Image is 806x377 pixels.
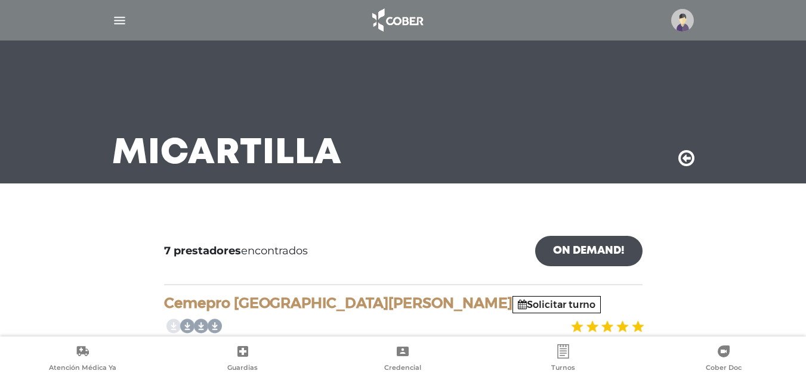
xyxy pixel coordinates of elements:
a: Atención Médica Ya [2,344,163,375]
h4: Cemepro [GEOGRAPHIC_DATA][PERSON_NAME] [164,295,643,312]
h3: Mi Cartilla [112,138,342,169]
img: profile-placeholder.svg [671,9,694,32]
img: estrellas_badge.png [569,313,644,340]
span: encontrados [164,243,308,259]
a: Turnos [483,344,644,375]
a: Cober Doc [643,344,804,375]
a: Guardias [163,344,323,375]
a: Credencial [323,344,483,375]
a: On Demand! [535,236,643,266]
span: Cober Doc [706,363,742,374]
span: Guardias [227,363,258,374]
img: Cober_menu-lines-white.svg [112,13,127,28]
span: Atención Médica Ya [49,363,116,374]
img: logo_cober_home-white.png [366,6,428,35]
span: Credencial [384,363,421,374]
a: Solicitar turno [518,299,595,310]
span: Turnos [551,363,575,374]
b: 7 prestadores [164,244,241,257]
